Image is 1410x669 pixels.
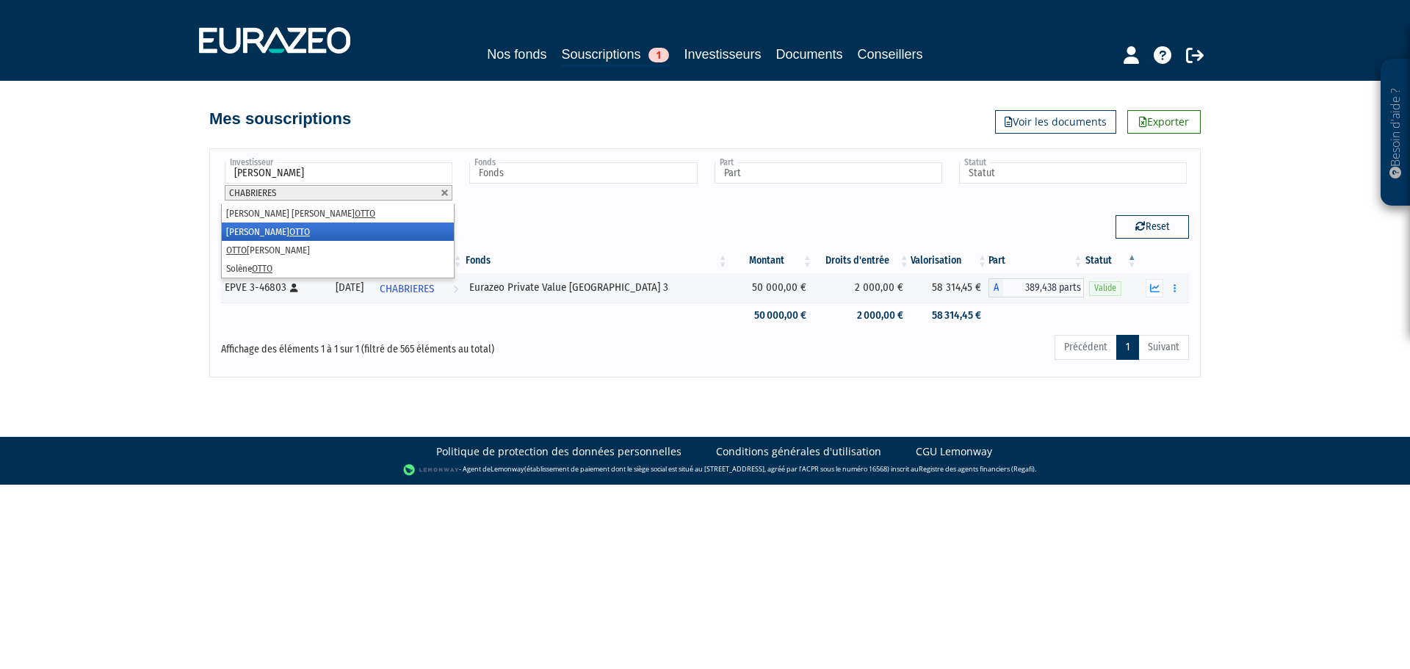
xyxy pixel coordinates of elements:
img: 1732889491-logotype_eurazeo_blanc_rvb.png [199,27,350,54]
span: CHABRIERES [229,187,276,198]
td: 58 314,45 € [911,303,988,328]
div: Eurazeo Private Value [GEOGRAPHIC_DATA] 3 [469,280,724,295]
h4: Mes souscriptions [209,110,351,128]
a: Lemonway [491,464,524,474]
span: 1 [648,48,669,62]
span: 389,438 parts [1003,278,1084,297]
div: Affichage des éléments 1 à 1 sur 1 (filtré de 565 éléments au total) [221,333,612,357]
th: Statut : activer pour trier la colonne par ordre d&eacute;croissant [1084,248,1138,273]
em: OTTO [289,226,310,237]
div: - Agent de (établissement de paiement dont le siège social est situé au [STREET_ADDRESS], agréé p... [15,463,1395,477]
em: OTTO [252,263,272,274]
span: A [988,278,1003,297]
li: Solène [222,259,454,278]
a: CHABRIERES [374,273,464,303]
a: Documents [776,44,843,65]
td: 2 000,00 € [814,303,911,328]
a: Conditions générales d'utilisation [716,444,881,459]
li: [PERSON_NAME] [222,223,454,241]
a: Souscriptions1 [561,44,669,67]
th: Fonds: activer pour trier la colonne par ordre croissant [464,248,729,273]
td: 50 000,00 € [729,303,814,328]
button: Reset [1116,215,1189,239]
th: Montant: activer pour trier la colonne par ordre croissant [729,248,814,273]
span: CHABRIERES [380,275,434,303]
div: [DATE] [330,280,369,295]
img: logo-lemonway.png [403,463,460,477]
a: Voir les documents [995,110,1116,134]
div: A - Eurazeo Private Value Europe 3 [988,278,1084,297]
a: 1 [1116,335,1139,360]
a: Registre des agents financiers (Regafi) [919,464,1035,474]
i: [Français] Personne physique [290,283,298,292]
th: Valorisation: activer pour trier la colonne par ordre croissant [911,248,988,273]
a: Conseillers [858,44,923,65]
a: Exporter [1127,110,1201,134]
i: Voir l'investisseur [453,275,458,303]
a: Nos fonds [487,44,546,65]
a: Investisseurs [684,44,761,65]
p: Besoin d'aide ? [1387,67,1404,199]
div: EPVE 3-46803 [225,280,320,295]
td: 2 000,00 € [814,273,911,303]
td: 50 000,00 € [729,273,814,303]
em: OTTO [226,245,247,256]
td: 58 314,45 € [911,273,988,303]
li: [PERSON_NAME] [222,241,454,259]
li: [PERSON_NAME] [PERSON_NAME] [222,204,454,223]
th: Droits d'entrée: activer pour trier la colonne par ordre croissant [814,248,911,273]
a: CGU Lemonway [916,444,992,459]
em: OTTO [355,208,375,219]
span: Valide [1089,281,1121,295]
th: Part: activer pour trier la colonne par ordre croissant [988,248,1084,273]
a: Politique de protection des données personnelles [436,444,681,459]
